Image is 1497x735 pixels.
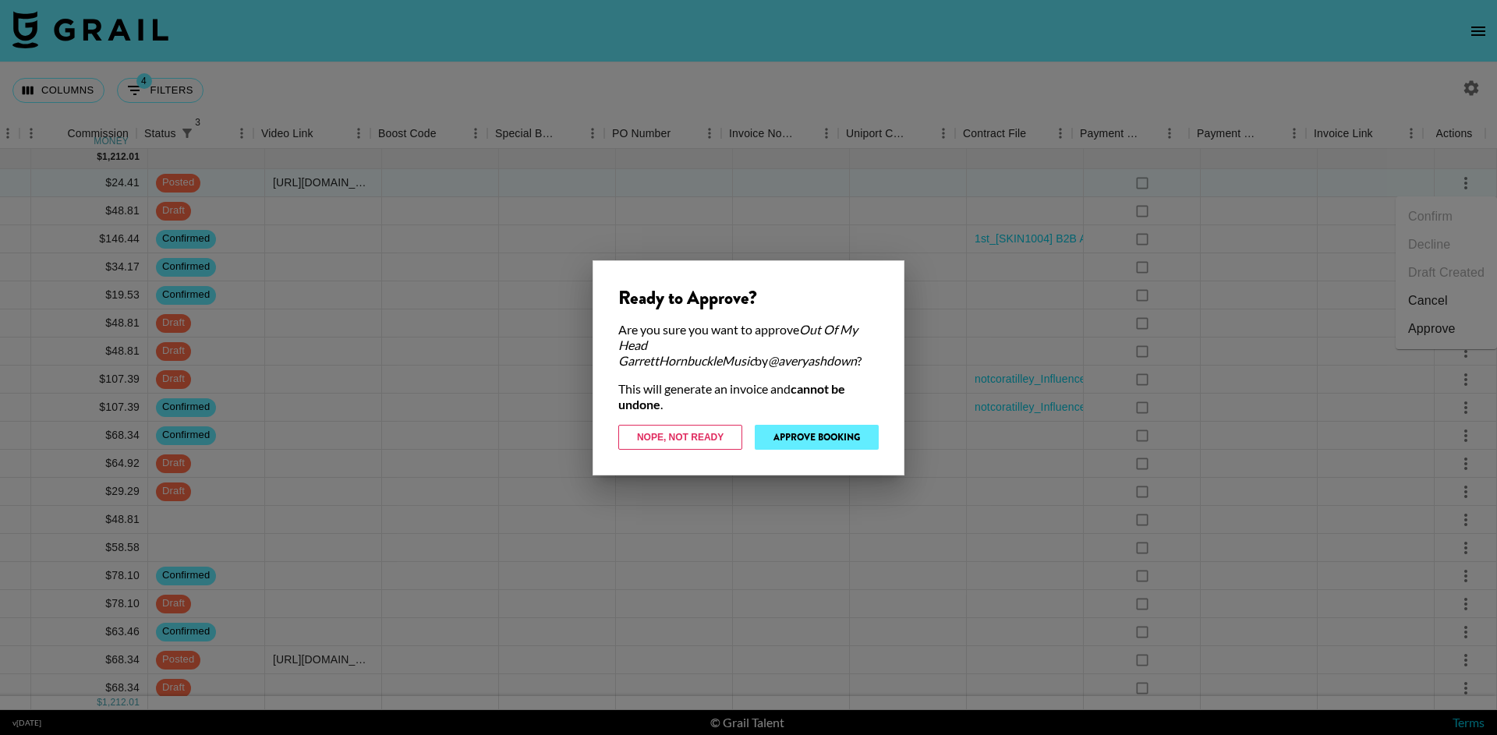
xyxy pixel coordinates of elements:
[618,381,879,412] div: This will generate an invoice and .
[768,353,857,368] em: @ averyashdown
[618,322,858,368] em: Out Of My Head GarrettHornbuckleMusic
[618,381,845,412] strong: cannot be undone
[618,322,879,369] div: Are you sure you want to approve by ?
[618,286,879,309] div: Ready to Approve?
[618,425,742,450] button: Nope, Not Ready
[755,425,879,450] button: Approve Booking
